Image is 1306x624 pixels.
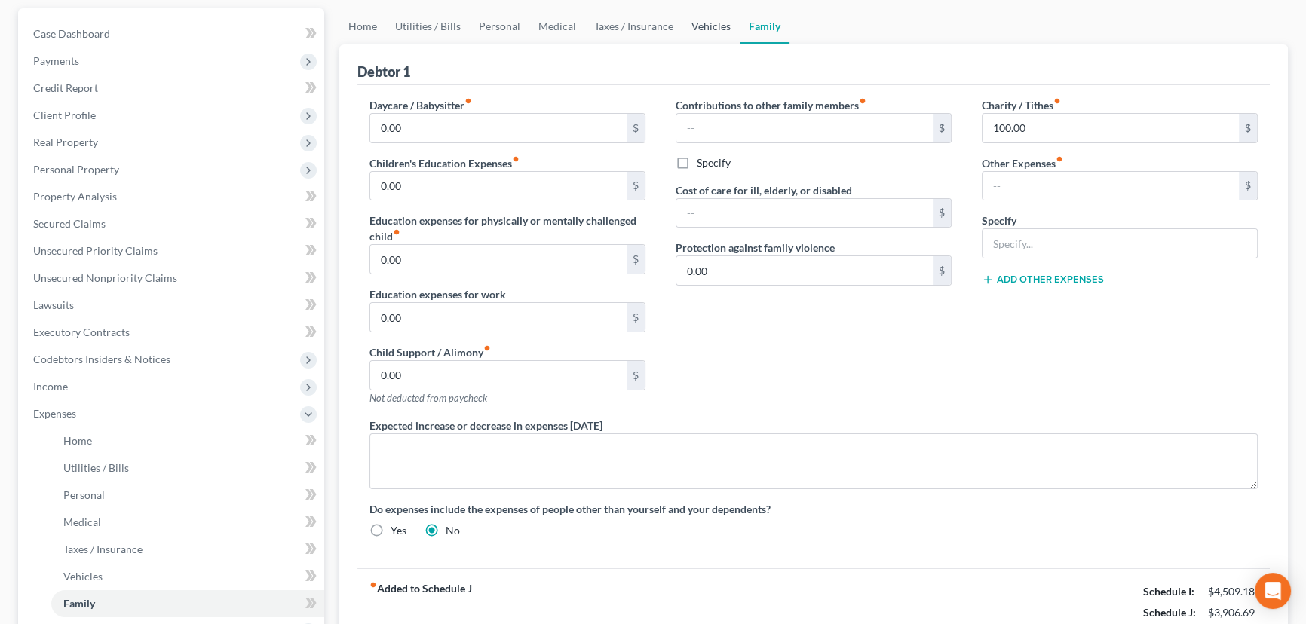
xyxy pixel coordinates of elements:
a: Taxes / Insurance [585,8,682,44]
span: Secured Claims [33,217,106,230]
span: Income [33,380,68,393]
span: Payments [33,54,79,67]
div: $ [933,114,951,142]
div: $ [627,303,645,332]
div: $ [627,114,645,142]
a: Medical [51,509,324,536]
i: fiber_manual_record [859,97,866,105]
i: fiber_manual_record [393,228,400,236]
span: Personal [63,488,105,501]
a: Personal [51,482,324,509]
a: Unsecured Nonpriority Claims [21,265,324,292]
div: $ [1239,114,1257,142]
span: Vehicles [63,570,103,583]
label: Child Support / Alimony [369,344,491,360]
div: $ [933,256,951,285]
a: Lawsuits [21,292,324,319]
button: Add Other Expenses [982,274,1104,286]
strong: Schedule I: [1143,585,1194,598]
label: Expected increase or decrease in expenses [DATE] [369,418,602,433]
span: Lawsuits [33,298,74,311]
div: $ [627,361,645,390]
a: Utilities / Bills [51,454,324,482]
label: Specify [982,213,1016,228]
label: Daycare / Babysitter [369,97,472,113]
label: Children's Education Expenses [369,155,520,171]
div: $4,509.18 [1208,584,1258,599]
label: Cost of care for ill, elderly, or disabled [676,182,852,198]
input: -- [983,172,1239,200]
a: Home [51,427,324,454]
label: Education expenses for work [369,286,506,302]
label: Education expenses for physically or mentally challenged child [369,213,645,244]
a: Taxes / Insurance [51,536,324,563]
span: Home [63,434,92,447]
a: Family [740,8,789,44]
span: Unsecured Nonpriority Claims [33,271,177,284]
a: Utilities / Bills [386,8,470,44]
input: -- [370,303,627,332]
a: Executory Contracts [21,319,324,346]
label: No [446,523,460,538]
a: Vehicles [51,563,324,590]
label: Yes [391,523,406,538]
span: Real Property [33,136,98,148]
i: fiber_manual_record [1053,97,1061,105]
span: Unsecured Priority Claims [33,244,158,257]
span: Personal Property [33,163,119,176]
label: Do expenses include the expenses of people other than yourself and your dependents? [369,501,1258,517]
input: -- [370,114,627,142]
input: -- [370,245,627,274]
i: fiber_manual_record [483,344,491,352]
label: Contributions to other family members [676,97,866,113]
div: $ [933,199,951,228]
a: Unsecured Priority Claims [21,237,324,265]
a: Credit Report [21,75,324,102]
input: -- [983,114,1239,142]
label: Other Expenses [982,155,1063,171]
strong: Schedule J: [1143,606,1196,619]
i: fiber_manual_record [512,155,520,163]
a: Vehicles [682,8,740,44]
div: Debtor 1 [357,63,410,81]
input: -- [676,256,933,285]
label: Protection against family violence [676,240,835,255]
span: Utilities / Bills [63,461,129,474]
span: Codebtors Insiders & Notices [33,353,170,366]
label: Specify [697,155,731,170]
span: Not deducted from paycheck [369,392,487,404]
input: Specify... [983,229,1257,258]
i: fiber_manual_record [1056,155,1063,163]
span: Executory Contracts [33,326,130,338]
div: $ [1239,172,1257,200]
div: Open Intercom Messenger [1255,573,1291,609]
i: fiber_manual_record [464,97,472,105]
span: Credit Report [33,81,98,94]
span: Client Profile [33,109,96,121]
span: Case Dashboard [33,27,110,40]
a: Case Dashboard [21,20,324,47]
a: Family [51,590,324,617]
div: $ [627,245,645,274]
div: $3,906.69 [1208,605,1258,620]
input: -- [676,199,933,228]
input: -- [370,361,627,390]
a: Property Analysis [21,183,324,210]
label: Charity / Tithes [982,97,1061,113]
input: -- [370,172,627,200]
a: Medical [529,8,585,44]
span: Taxes / Insurance [63,543,143,555]
span: Expenses [33,407,76,420]
span: Property Analysis [33,190,117,203]
a: Secured Claims [21,210,324,237]
div: $ [627,172,645,200]
span: Family [63,597,95,610]
input: -- [676,114,933,142]
a: Personal [470,8,529,44]
span: Medical [63,515,101,528]
a: Home [339,8,386,44]
i: fiber_manual_record [369,581,377,589]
